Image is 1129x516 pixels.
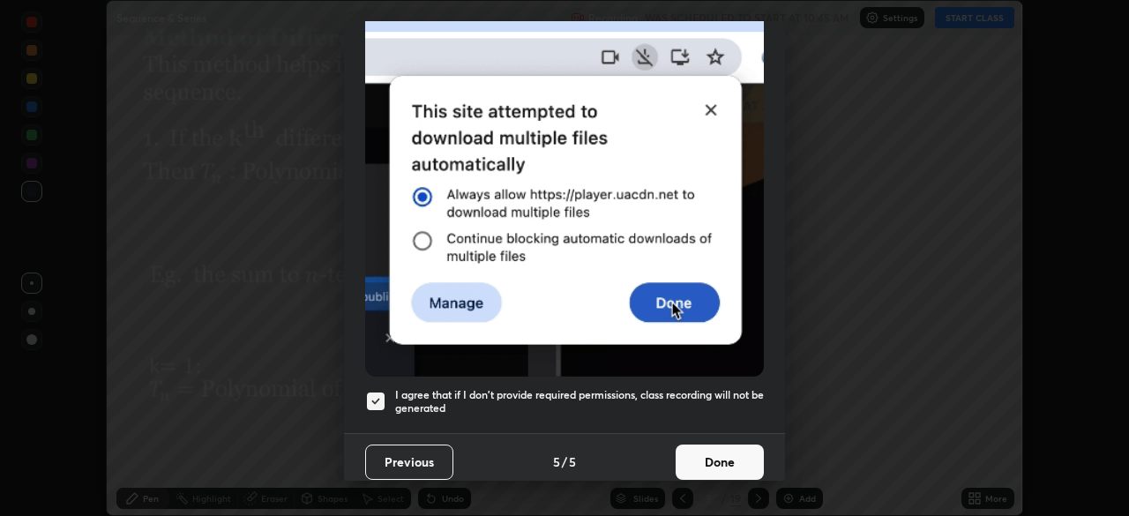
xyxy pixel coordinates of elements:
[553,452,560,471] h4: 5
[562,452,567,471] h4: /
[365,445,453,480] button: Previous
[395,388,764,415] h5: I agree that if I don't provide required permissions, class recording will not be generated
[569,452,576,471] h4: 5
[676,445,764,480] button: Done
